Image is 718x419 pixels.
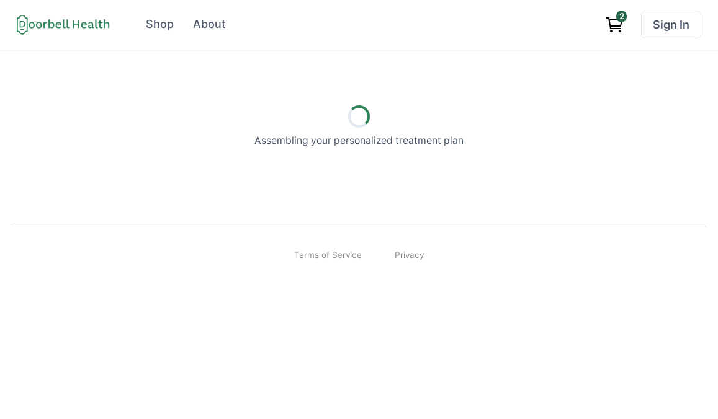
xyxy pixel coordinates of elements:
a: View cart [599,11,630,38]
div: About [193,16,226,33]
div: Shop [146,16,174,33]
a: Sign In [641,11,701,38]
a: Privacy [395,249,424,261]
span: 2 [616,11,627,22]
a: Shop [138,11,182,38]
a: About [185,11,235,38]
a: Terms of Service [294,249,362,261]
p: Assembling your personalized treatment plan [254,133,464,148]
